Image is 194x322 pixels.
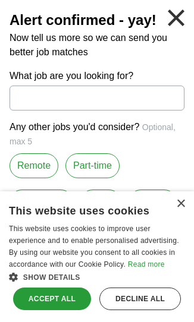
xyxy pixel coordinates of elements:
label: Driver [80,190,121,214]
a: Read more, opens a new window [128,260,165,269]
span: Show details [23,273,80,282]
div: Decline all [99,288,181,310]
div: Accept all [13,288,91,310]
div: Show details [9,271,185,283]
div: Close [176,200,185,209]
p: Now tell us more so we can send you better job matches [10,31,184,59]
label: Cashier [129,190,177,214]
h2: Alert confirmed - yay! [10,10,184,31]
label: What job are you looking for? [10,69,184,83]
label: Warehouse [10,190,73,214]
p: Any other jobs you'd consider? [10,120,184,149]
label: Remote [10,153,58,178]
label: Part-time [65,153,120,178]
span: This website uses cookies to improve user experience and to enable personalised advertising. By u... [9,225,179,268]
div: This website uses cookies [9,200,170,218]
